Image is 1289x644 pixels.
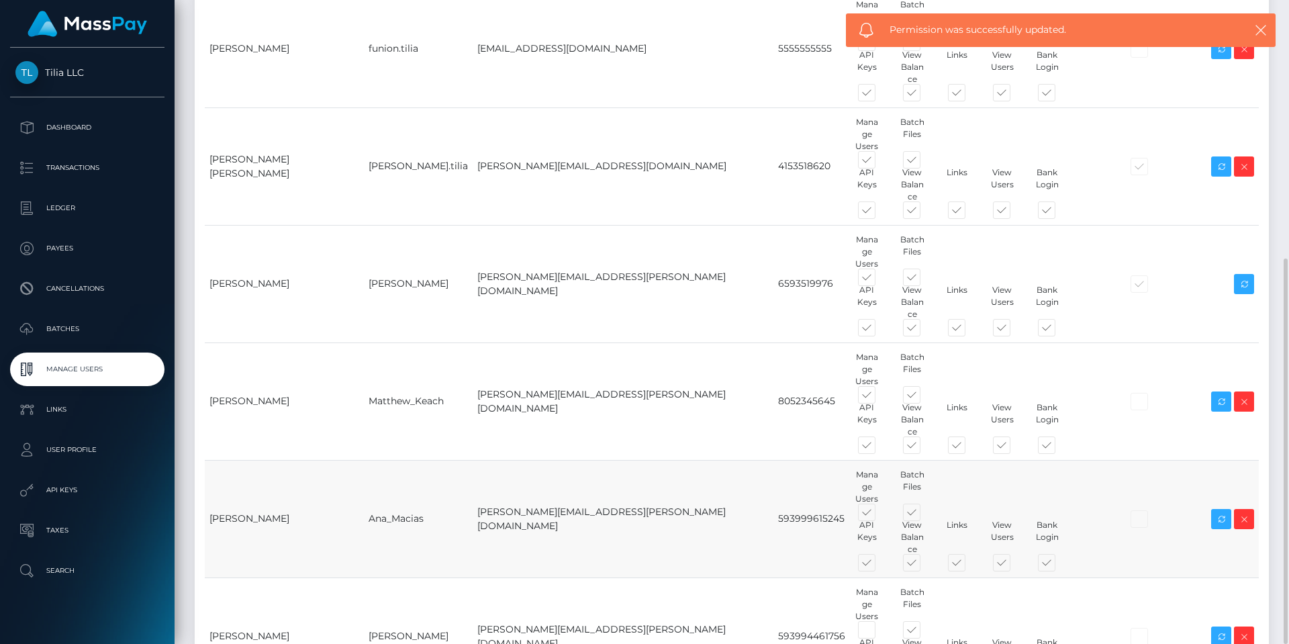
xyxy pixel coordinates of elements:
a: Cancellations [10,272,164,306]
p: Batches [15,319,159,339]
p: Transactions [15,158,159,178]
div: View Users [980,167,1024,203]
a: Links [10,393,164,426]
div: Bank Login [1024,284,1069,320]
div: Batch Files [890,351,935,387]
div: API Keys [845,167,890,203]
div: Links [935,49,980,85]
div: API Keys [845,284,890,320]
div: Batch Files [890,116,935,152]
td: 8052345645 [773,342,850,460]
a: Payees [10,232,164,265]
p: Manage Users [15,359,159,379]
p: Search [15,561,159,581]
div: API Keys [845,519,890,555]
p: Payees [15,238,159,259]
td: Matthew_Keach [364,342,473,460]
div: Manage Users [845,234,890,270]
div: Manage Users [845,351,890,387]
div: Links [935,284,980,320]
div: Batch Files [890,586,935,623]
p: Cancellations [15,279,159,299]
div: Manage Users [845,586,890,623]
a: Batches [10,312,164,346]
td: [PERSON_NAME].tilia [364,107,473,225]
div: Bank Login [1024,167,1069,203]
td: [PERSON_NAME] [PERSON_NAME] [205,107,364,225]
div: Bank Login [1024,49,1069,85]
div: Bank Login [1024,519,1069,555]
a: User Profile [10,433,164,467]
div: Batch Files [890,469,935,505]
div: View Users [980,49,1024,85]
a: Transactions [10,151,164,185]
div: API Keys [845,49,890,85]
a: Taxes [10,514,164,547]
td: [PERSON_NAME][EMAIL_ADDRESS][PERSON_NAME][DOMAIN_NAME] [473,225,773,342]
span: Tilia LLC [10,66,164,79]
td: 6593519976 [773,225,850,342]
div: Links [935,519,980,555]
div: View Balance [890,284,935,320]
td: [PERSON_NAME] [205,225,364,342]
td: [PERSON_NAME] [205,460,364,578]
span: Permission was successfully updated. [890,23,1221,37]
td: [PERSON_NAME][EMAIL_ADDRESS][PERSON_NAME][DOMAIN_NAME] [473,342,773,460]
div: Bank Login [1024,402,1069,438]
div: Links [935,402,980,438]
div: Batch Files [890,234,935,270]
a: Ledger [10,191,164,225]
p: Taxes [15,520,159,541]
a: Search [10,554,164,588]
a: Dashboard [10,111,164,144]
td: Ana_Macias [364,460,473,578]
img: MassPay Logo [28,11,147,37]
p: Links [15,400,159,420]
div: Manage Users [845,116,890,152]
td: [PERSON_NAME][EMAIL_ADDRESS][PERSON_NAME][DOMAIN_NAME] [473,460,773,578]
div: View Balance [890,402,935,438]
div: View Balance [890,49,935,85]
div: Links [935,167,980,203]
div: View Users [980,519,1024,555]
a: API Keys [10,473,164,507]
p: API Keys [15,480,159,500]
img: Tilia LLC [15,61,38,84]
td: 593999615245 [773,460,850,578]
div: Manage Users [845,469,890,505]
td: 4153518620 [773,107,850,225]
div: API Keys [845,402,890,438]
td: [PERSON_NAME][EMAIL_ADDRESS][DOMAIN_NAME] [473,107,773,225]
p: Dashboard [15,118,159,138]
div: View Balance [890,167,935,203]
div: View Users [980,402,1024,438]
p: Ledger [15,198,159,218]
a: Manage Users [10,353,164,386]
td: [PERSON_NAME] [364,225,473,342]
p: User Profile [15,440,159,460]
div: View Users [980,284,1024,320]
td: [PERSON_NAME] [205,342,364,460]
div: View Balance [890,519,935,555]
